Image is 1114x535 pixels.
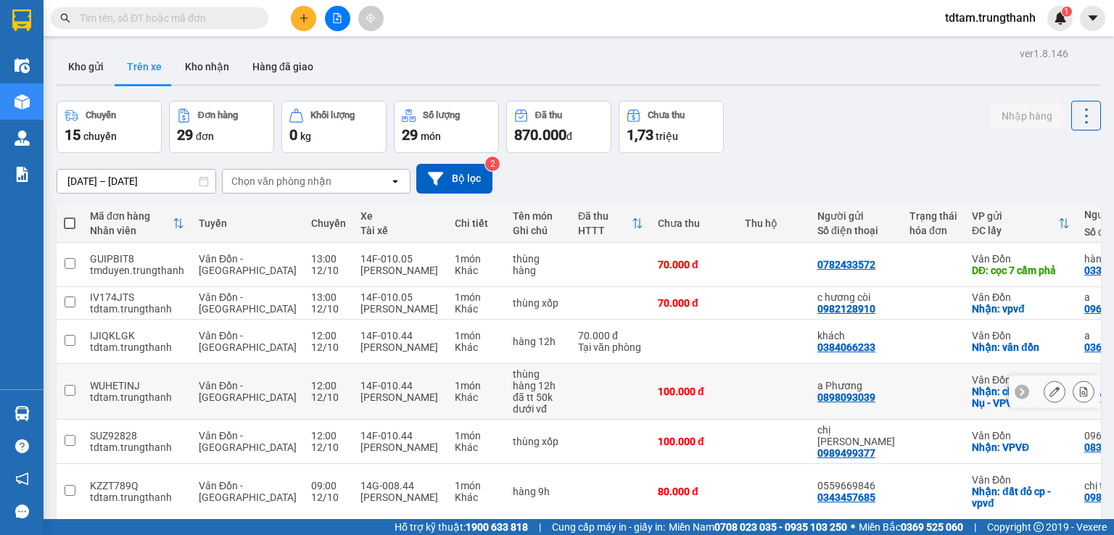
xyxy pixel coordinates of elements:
div: IV174JTS [90,291,184,303]
span: message [15,505,29,518]
div: ver 1.8.146 [1020,46,1068,62]
button: aim [358,6,384,31]
img: warehouse-icon [15,406,30,421]
div: 1 món [455,291,498,303]
span: món [421,130,441,142]
div: Chuyến [311,217,346,229]
div: [PERSON_NAME] [360,391,440,403]
div: Nhận: vân đồn [972,341,1070,353]
sup: 2 [485,157,500,171]
button: Chưa thu1,73 triệu [619,101,724,153]
div: Mã đơn hàng [90,210,173,222]
div: 0982128910 [817,303,875,315]
span: search [60,13,70,23]
span: 0 [289,126,297,144]
div: Nhận: chả Mực Bà Nụ - VPVĐ [972,386,1070,409]
div: Số lượng [423,110,460,120]
span: 870.000 [514,126,566,144]
div: 14F-010.44 [360,330,440,341]
span: chuyến [83,130,117,142]
button: Khối lượng0kg [281,101,387,153]
img: warehouse-icon [15,130,30,146]
div: 12:00 [311,430,346,441]
div: Chưa thu [648,110,685,120]
div: Trạng thái [909,210,957,222]
span: tdtam.trungthanh [933,9,1047,27]
div: Thu hộ [745,217,803,229]
span: ⚪️ [851,524,855,530]
div: HTTT [578,225,632,236]
div: đã tt 50k dưới vđ [513,391,564,415]
div: Chọn văn phòng nhận [231,174,331,188]
div: 12/10 [311,303,346,315]
img: logo-vxr [12,9,31,31]
div: Khác [455,303,498,315]
div: Người gửi [817,210,895,222]
div: tdtam.trungthanh [90,391,184,403]
span: 1,73 [627,126,653,144]
div: tdtam.trungthanh [90,441,184,453]
img: solution-icon [15,167,30,182]
div: 70.000 đ [578,330,643,341]
div: khách [817,330,895,341]
div: 12:00 [311,330,346,341]
div: 14F-010.44 [360,430,440,441]
div: thùng hàng [513,253,564,276]
strong: 0708 023 035 - 0935 103 250 [714,521,847,533]
div: Chuyến [86,110,116,120]
input: Tìm tên, số ĐT hoặc mã đơn [80,10,251,26]
img: warehouse-icon [15,58,30,73]
div: Nhân viên [90,225,173,236]
div: 13:00 [311,291,346,303]
button: Số lượng29món [394,101,499,153]
span: triệu [656,130,678,142]
button: Bộ lọc [416,164,492,194]
div: Khối lượng [310,110,355,120]
span: 29 [177,126,193,144]
div: [PERSON_NAME] [360,441,440,453]
span: đ [566,130,572,142]
span: Miền Nam [669,519,847,535]
span: 15 [65,126,81,144]
div: c hương còi [817,291,895,303]
div: Vân Đồn [972,330,1070,341]
svg: open [389,175,401,187]
div: 14F-010.44 [360,380,440,391]
div: 12/10 [311,341,346,353]
div: tdtam.trungthanh [90,492,184,503]
span: đơn [196,130,214,142]
div: DĐ: cọc 7 cẩm phả [972,265,1070,276]
button: Đã thu870.000đ [506,101,611,153]
div: 100.000 đ [658,386,730,397]
div: Khác [455,391,498,403]
div: tdtam.trungthanh [90,303,184,315]
div: hóa đơn [909,225,957,236]
div: SUZ92828 [90,430,184,441]
div: [PERSON_NAME] [360,341,440,353]
div: 1 món [455,380,498,391]
button: Kho nhận [173,49,241,84]
div: Vân Đồn [972,374,1070,386]
div: 1 món [455,253,498,265]
div: Đã thu [535,110,562,120]
div: 1 món [455,430,498,441]
div: tdtam.trungthanh [90,341,184,353]
div: 0782433572 [817,259,875,270]
div: 14G-008.44 [360,480,440,492]
div: IJIQKLGK [90,330,184,341]
div: Tại văn phòng [578,341,643,353]
span: Cung cấp máy in - giấy in: [552,519,665,535]
button: caret-down [1080,6,1105,31]
div: 14F-010.05 [360,253,440,265]
div: hàng 9h [513,486,564,497]
div: 14F-010.05 [360,291,440,303]
div: 12/10 [311,441,346,453]
div: 0898093039 [817,391,875,403]
div: 09:00 [311,480,346,492]
button: Hàng đã giao [241,49,325,84]
th: Toggle SortBy [571,204,651,243]
div: Chưa thu [658,217,730,229]
span: Vân Đồn - [GEOGRAPHIC_DATA] [199,330,297,353]
sup: 1 [1062,7,1072,17]
div: 70.000 đ [658,259,730,270]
